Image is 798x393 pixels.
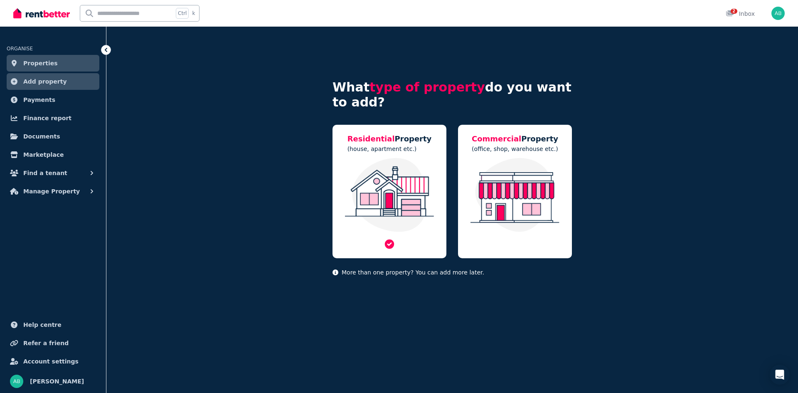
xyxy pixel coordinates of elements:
[472,134,521,143] span: Commercial
[466,158,564,232] img: Commercial Property
[192,10,195,17] span: k
[770,365,790,385] div: Open Intercom Messenger
[472,133,558,145] h5: Property
[341,158,438,232] img: Residential Property
[731,9,737,14] span: 2
[332,80,572,110] h4: What do you want to add?
[23,113,71,123] span: Finance report
[7,353,99,370] a: Account settings
[23,186,80,196] span: Manage Property
[7,110,99,126] a: Finance report
[472,145,558,153] p: (office, shop, warehouse etc.)
[7,46,33,52] span: ORGANISE
[23,131,60,141] span: Documents
[23,338,69,348] span: Refer a friend
[23,150,64,160] span: Marketplace
[347,134,395,143] span: Residential
[7,73,99,90] a: Add property
[7,183,99,200] button: Manage Property
[7,146,99,163] a: Marketplace
[23,58,58,68] span: Properties
[176,8,189,19] span: Ctrl
[332,268,572,277] p: More than one property? You can add more later.
[7,316,99,333] a: Help centre
[13,7,70,20] img: RentBetter
[30,376,84,386] span: [PERSON_NAME]
[23,168,67,178] span: Find a tenant
[7,91,99,108] a: Payments
[7,165,99,181] button: Find a tenant
[7,128,99,145] a: Documents
[23,356,79,366] span: Account settings
[7,335,99,351] a: Refer a friend
[771,7,785,20] img: Adam Bracey
[726,10,755,18] div: Inbox
[23,320,62,330] span: Help centre
[23,77,67,87] span: Add property
[10,375,23,388] img: Adam Bracey
[347,133,432,145] h5: Property
[347,145,432,153] p: (house, apartment etc.)
[23,95,55,105] span: Payments
[7,55,99,72] a: Properties
[369,80,485,94] span: type of property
